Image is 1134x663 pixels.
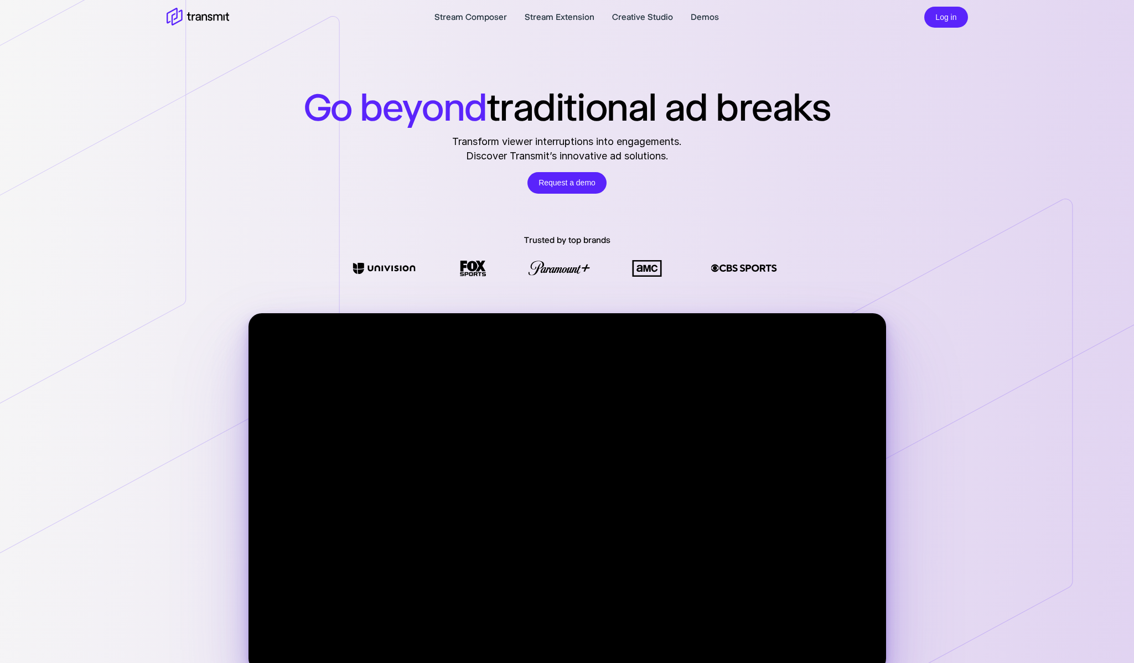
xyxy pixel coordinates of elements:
[452,149,682,163] span: Discover Transmit’s innovative ad solutions.
[924,7,967,28] button: Log in
[304,84,487,130] span: Go beyond
[452,134,682,149] span: Transform viewer interruptions into engagements.
[434,11,507,24] a: Stream Composer
[304,84,831,130] h1: traditional ad breaks
[924,11,967,22] a: Log in
[524,234,610,247] p: Trusted by top brands
[612,11,673,24] a: Creative Studio
[527,172,607,194] a: Request a demo
[691,11,719,24] a: Demos
[525,11,594,24] a: Stream Extension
